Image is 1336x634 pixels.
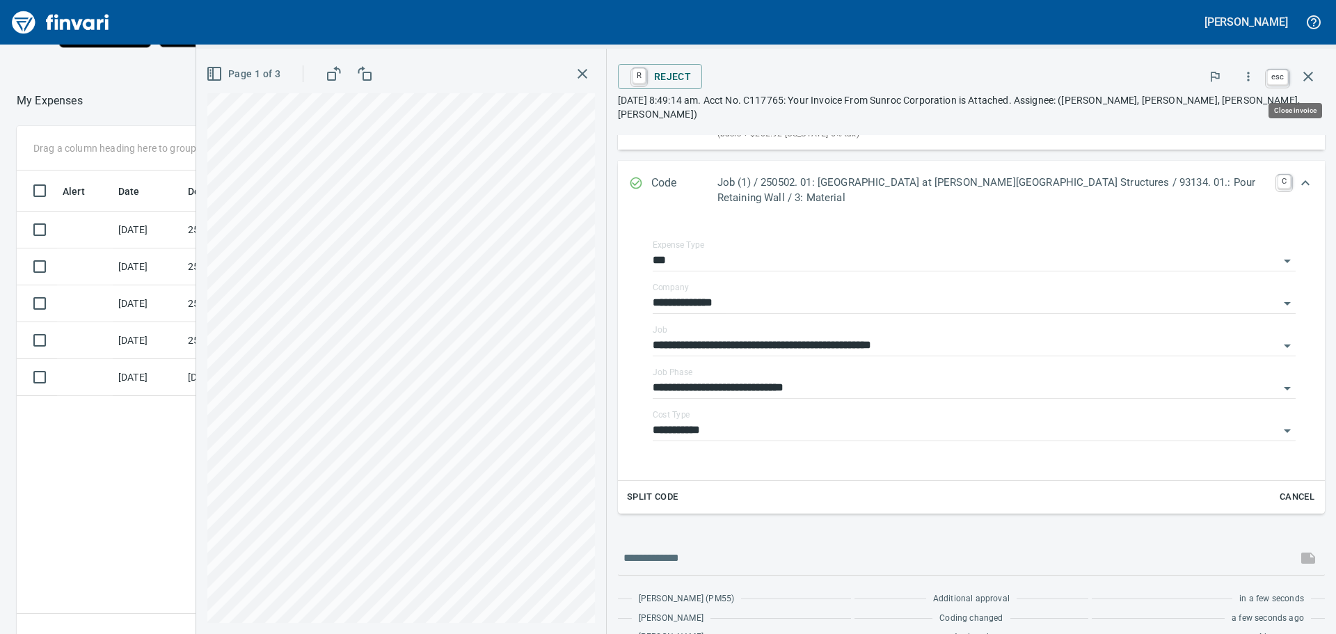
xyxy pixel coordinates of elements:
[1239,592,1304,606] span: in a few seconds
[182,322,308,359] td: 250502
[653,368,692,377] label: Job Phase
[1278,336,1297,356] button: Open
[639,612,703,626] span: [PERSON_NAME]
[113,285,182,322] td: [DATE]
[629,65,691,88] span: Reject
[653,411,690,419] label: Cost Type
[653,283,689,292] label: Company
[1267,70,1288,85] a: esc
[633,68,646,84] a: R
[8,6,113,39] img: Finvari
[113,248,182,285] td: [DATE]
[1233,61,1264,92] button: More
[17,93,83,109] nav: breadcrumb
[1278,251,1297,271] button: Open
[209,65,280,83] span: Page 1 of 3
[651,175,717,206] p: Code
[33,141,237,155] p: Drag a column heading here to group the table
[1291,541,1325,575] span: This records your message into the invoice and notifies anyone mentioned
[618,161,1325,220] div: Expand
[1204,15,1288,29] h5: [PERSON_NAME]
[188,183,258,200] span: Description
[1278,294,1297,313] button: Open
[1278,379,1297,398] button: Open
[1232,612,1304,626] span: a few seconds ago
[933,592,1010,606] span: Additional approval
[1200,61,1230,92] button: Flag
[113,322,182,359] td: [DATE]
[188,183,240,200] span: Description
[939,612,1003,626] span: Coding changed
[118,183,158,200] span: Date
[203,61,286,87] button: Page 1 of 3
[113,212,182,248] td: [DATE]
[63,183,85,200] span: Alert
[17,93,83,109] p: My Expenses
[717,175,1270,206] p: Job (1) / 250502. 01: [GEOGRAPHIC_DATA] at [PERSON_NAME][GEOGRAPHIC_DATA] Structures / 93134. 01....
[182,248,308,285] td: 250502
[1201,11,1291,33] button: [PERSON_NAME]
[623,486,682,508] button: Split Code
[639,592,734,606] span: [PERSON_NAME] (PM55)
[1278,489,1316,505] span: Cancel
[618,220,1325,514] div: Expand
[182,359,308,396] td: [DATE] Invoice 401445699 from Xylem Dewatering Solutions Inc (1-11136)
[113,359,182,396] td: [DATE]
[618,64,702,89] button: RReject
[653,326,667,334] label: Job
[1278,421,1297,441] button: Open
[182,285,308,322] td: 250502
[118,183,140,200] span: Date
[653,241,704,249] label: Expense Type
[1275,486,1319,508] button: Cancel
[618,93,1325,121] p: [DATE] 8:49:14 am. Acct No. C117765: Your Invoice From Sunroc Corporation is Attached. Assignee: ...
[182,212,308,248] td: 250502
[1278,175,1291,189] a: C
[63,183,103,200] span: Alert
[627,489,678,505] span: Split Code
